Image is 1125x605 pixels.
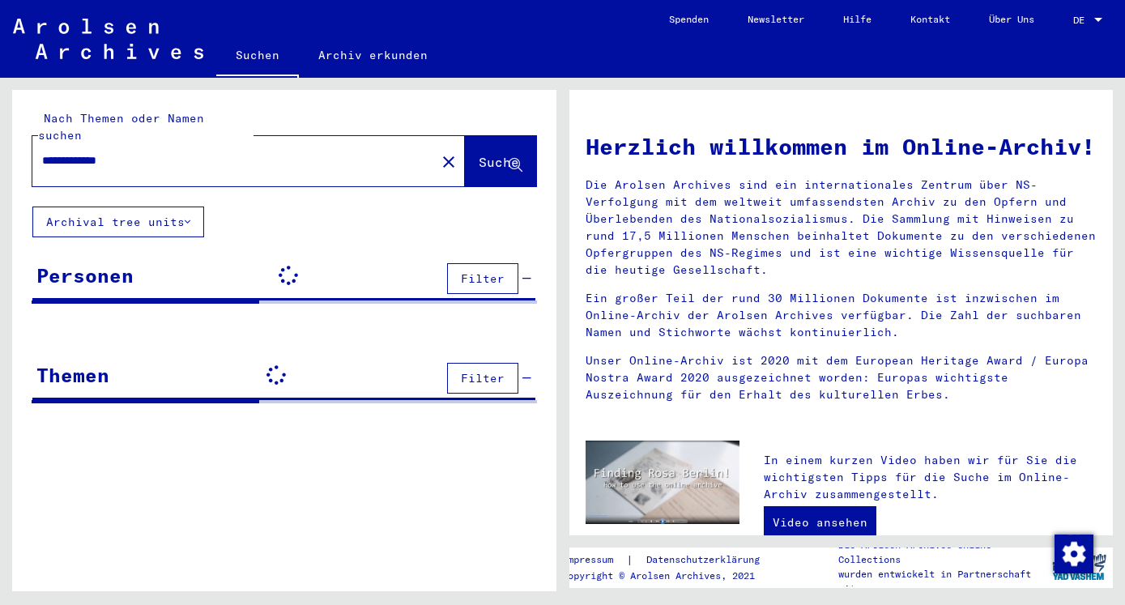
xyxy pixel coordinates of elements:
div: | [562,552,779,569]
button: Filter [447,263,518,294]
div: Personen [36,261,134,290]
mat-icon: close [439,152,458,172]
button: Filter [447,363,518,394]
img: Zustimmung ändern [1055,535,1093,573]
h1: Herzlich willkommen im Online-Archiv! [586,130,1097,164]
span: Suche [479,154,519,170]
span: Filter [461,271,505,286]
span: DE [1073,15,1091,26]
img: yv_logo.png [1049,547,1110,587]
p: Die Arolsen Archives sind ein internationales Zentrum über NS-Verfolgung mit dem weltweit umfasse... [586,177,1097,279]
a: Datenschutzerklärung [633,552,779,569]
p: Die Arolsen Archives Online-Collections [838,538,1045,567]
span: Filter [461,371,505,386]
button: Clear [433,145,465,177]
p: Copyright © Arolsen Archives, 2021 [562,569,779,583]
a: Suchen [216,36,299,78]
p: Ein großer Teil der rund 30 Millionen Dokumente ist inzwischen im Online-Archiv der Arolsen Archi... [586,290,1097,341]
img: video.jpg [586,441,739,525]
p: Unser Online-Archiv ist 2020 mit dem European Heritage Award / Europa Nostra Award 2020 ausgezeic... [586,352,1097,403]
img: Arolsen_neg.svg [13,19,203,59]
mat-label: Nach Themen oder Namen suchen [38,111,204,143]
p: In einem kurzen Video haben wir für Sie die wichtigsten Tipps für die Suche im Online-Archiv zusa... [764,452,1097,503]
button: Suche [465,136,536,186]
a: Impressum [562,552,626,569]
button: Archival tree units [32,207,204,237]
a: Archiv erkunden [299,36,447,75]
div: Themen [36,360,109,390]
p: wurden entwickelt in Partnerschaft mit [838,567,1045,596]
a: Video ansehen [764,506,876,539]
